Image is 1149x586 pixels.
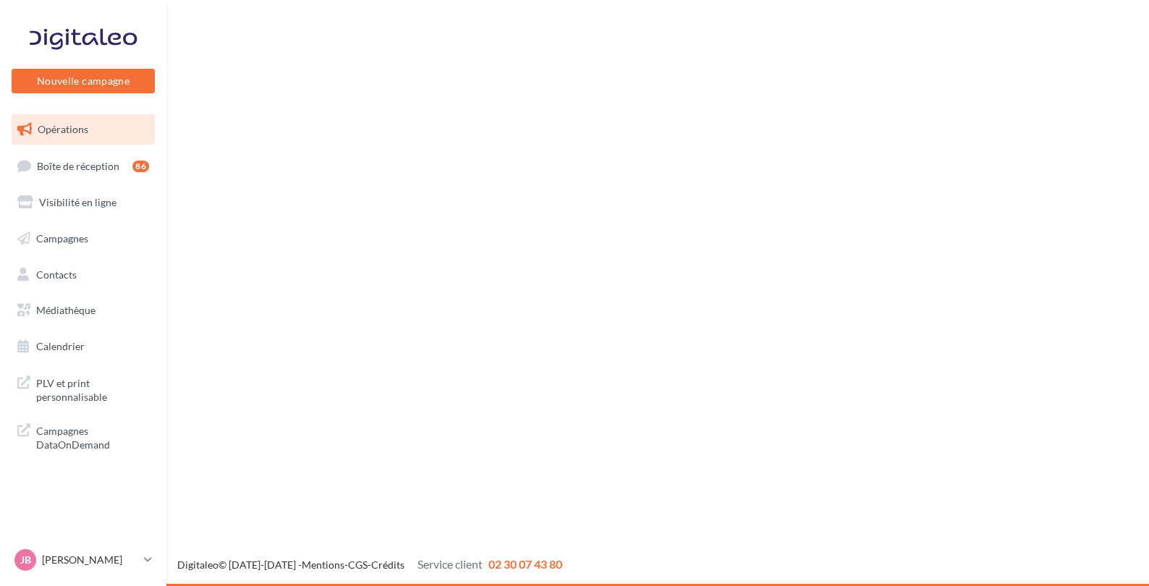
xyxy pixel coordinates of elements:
[348,559,368,571] a: CGS
[36,304,96,316] span: Médiathèque
[36,232,88,245] span: Campagnes
[38,123,88,135] span: Opérations
[39,196,116,208] span: Visibilité en ligne
[371,559,404,571] a: Crédits
[9,224,158,254] a: Campagnes
[132,161,149,172] div: 86
[42,553,138,567] p: [PERSON_NAME]
[177,559,219,571] a: Digitaleo
[9,150,158,182] a: Boîte de réception86
[302,559,344,571] a: Mentions
[12,69,155,93] button: Nouvelle campagne
[36,268,77,280] span: Contacts
[9,331,158,362] a: Calendrier
[9,415,158,458] a: Campagnes DataOnDemand
[36,421,149,452] span: Campagnes DataOnDemand
[12,546,155,574] a: JB [PERSON_NAME]
[9,368,158,410] a: PLV et print personnalisable
[9,295,158,326] a: Médiathèque
[36,373,149,404] span: PLV et print personnalisable
[20,553,31,567] span: JB
[36,340,85,352] span: Calendrier
[417,557,483,571] span: Service client
[9,260,158,290] a: Contacts
[177,559,562,571] span: © [DATE]-[DATE] - - -
[488,557,562,571] span: 02 30 07 43 80
[37,159,119,171] span: Boîte de réception
[9,114,158,145] a: Opérations
[9,187,158,218] a: Visibilité en ligne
